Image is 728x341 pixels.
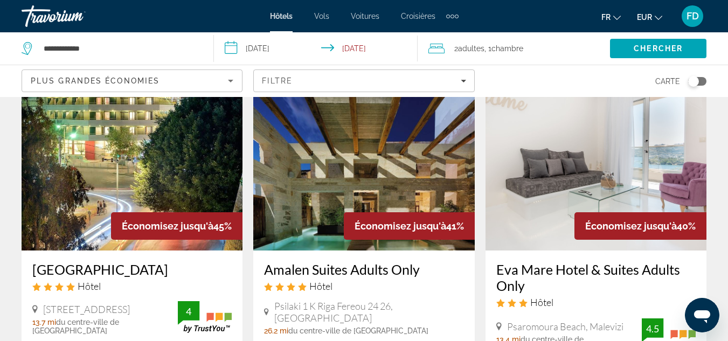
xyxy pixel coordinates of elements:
button: User Menu [678,5,706,27]
a: Croisières [401,12,435,20]
a: Hôtels [270,12,293,20]
span: Adultes [458,44,484,53]
div: 4 star Hotel [264,280,463,292]
span: Hôtel [78,280,101,292]
span: Hôtel [309,280,332,292]
iframe: Bouton de lancement de la fenêtre de messagerie [685,298,719,332]
button: Change currency [637,9,662,25]
img: Amalen Suites Adults Only [253,78,474,250]
input: Search hotel destination [43,40,197,57]
button: Select check in and out date [214,32,417,65]
div: 4 [178,305,199,318]
a: Voitures [351,12,379,20]
a: Vols [314,12,329,20]
span: fr [601,13,611,22]
span: Chambre [491,44,523,53]
button: Search [610,39,706,58]
span: 2 [454,41,484,56]
div: 40% [574,212,706,240]
span: Chercher [634,44,683,53]
button: Extra navigation items [446,8,459,25]
span: du centre-ville de [GEOGRAPHIC_DATA] [32,318,119,335]
span: Économisez jusqu'à [585,220,677,232]
img: Castello City Hotel [22,78,242,250]
a: [GEOGRAPHIC_DATA] [32,261,232,277]
span: Plus grandes économies [31,76,160,85]
span: FD [687,11,699,22]
button: Toggle map [680,76,706,86]
span: EUR [637,13,652,22]
span: Économisez jusqu'à [355,220,446,232]
span: Psilaki 1 K Riga Fereou 24 26, [GEOGRAPHIC_DATA] [274,300,464,324]
button: Filters [253,69,474,92]
img: TrustYou guest rating badge [178,301,232,333]
div: 4 star Hotel [32,280,232,292]
span: du centre-ville de [GEOGRAPHIC_DATA] [288,326,428,335]
span: 26.2 mi [264,326,288,335]
button: Change language [601,9,621,25]
img: Eva Mare Hotel & Suites Adults Only [486,78,706,250]
div: 45% [111,212,242,240]
span: Économisez jusqu'à [122,220,213,232]
button: Travelers: 2 adults, 0 children [418,32,610,65]
span: Psaromoura Beach, Malevizi [507,321,623,332]
mat-select: Sort by [31,74,233,87]
div: 3 star Hotel [496,296,696,308]
span: [STREET_ADDRESS] [43,303,130,315]
div: 41% [344,212,475,240]
span: 13.7 mi [32,318,56,326]
span: , 1 [484,41,523,56]
a: Amalen Suites Adults Only [264,261,463,277]
span: Hôtel [530,296,553,308]
a: Travorium [22,2,129,30]
span: Filtre [262,76,293,85]
div: 4.5 [642,322,663,335]
a: Eva Mare Hotel & Suites Adults Only [496,261,696,294]
span: Carte [655,74,680,89]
